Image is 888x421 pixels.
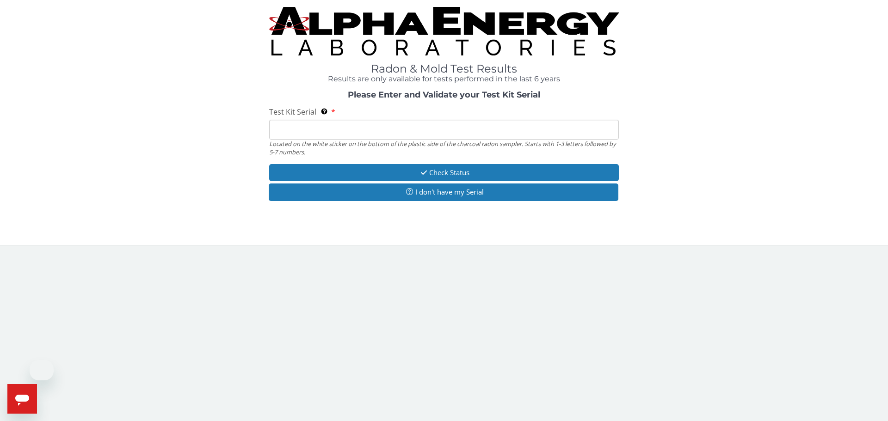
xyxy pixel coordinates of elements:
iframe: Message from company [30,360,54,380]
div: Located on the white sticker on the bottom of the plastic side of the charcoal radon sampler. Sta... [269,140,619,157]
h1: Radon & Mold Test Results [269,63,619,75]
button: I don't have my Serial [269,183,618,201]
strong: Please Enter and Validate your Test Kit Serial [348,90,540,100]
span: Test Kit Serial [269,107,316,117]
iframe: Button to launch messaging window [7,384,37,414]
button: Check Status [269,164,619,181]
img: TightCrop.jpg [269,7,619,55]
h4: Results are only available for tests performed in the last 6 years [269,75,619,83]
